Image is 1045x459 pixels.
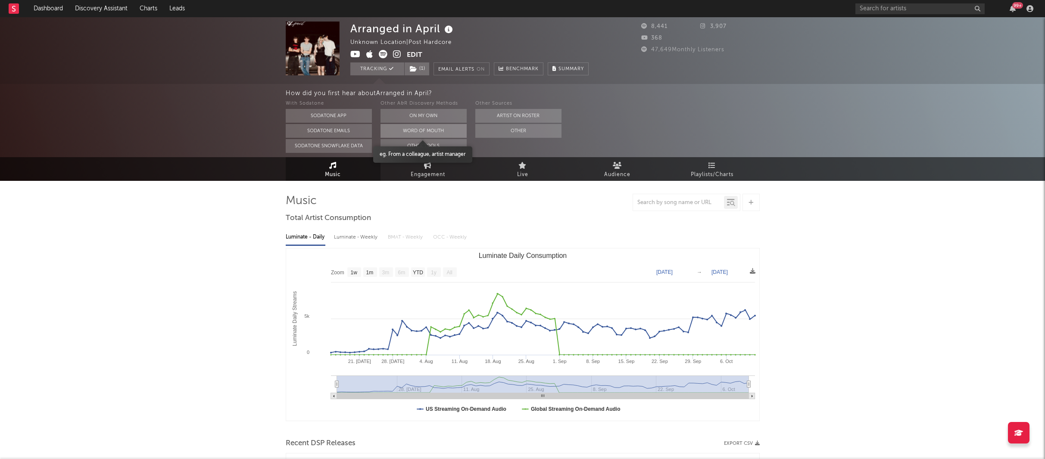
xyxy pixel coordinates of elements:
[641,35,662,41] span: 368
[446,270,452,276] text: All
[548,62,589,75] button: Summary
[404,62,430,75] span: ( 1 )
[419,359,433,364] text: 4. Aug
[398,270,405,276] text: 6m
[475,124,561,138] button: Other
[286,230,325,245] div: Luminate - Daily
[641,47,724,53] span: 47,649 Monthly Listeners
[1010,5,1016,12] button: 99+
[381,124,467,138] button: Word Of Mouth
[530,406,620,412] text: Global Streaming On-Demand Audio
[348,359,371,364] text: 21. [DATE]
[411,170,445,180] span: Engagement
[1012,2,1023,9] div: 99 +
[381,109,467,123] button: On My Own
[477,67,485,72] em: On
[665,157,760,181] a: Playlists/Charts
[426,406,506,412] text: US Streaming On-Demand Audio
[381,157,475,181] a: Engagement
[586,359,600,364] text: 8. Sep
[286,139,372,153] button: Sodatone Snowflake Data
[286,248,759,421] svg: Luminate Daily Consumption
[350,62,404,75] button: Tracking
[407,50,422,61] button: Edit
[286,213,371,223] span: Total Artist Consumption
[724,441,760,446] button: Export CSV
[552,359,566,364] text: 1. Sep
[286,438,356,449] span: Recent DSP Releases
[431,270,437,276] text: 1y
[656,269,673,275] text: [DATE]
[381,359,404,364] text: 28. [DATE]
[570,157,665,181] a: Audience
[405,62,429,75] button: (1)
[381,99,467,109] div: Other A&R Discovery Methods
[304,313,309,319] text: 5k
[641,24,668,29] span: 8,441
[475,109,561,123] button: Artist on Roster
[691,170,733,180] span: Playlists/Charts
[720,359,732,364] text: 6. Oct
[334,230,379,245] div: Luminate - Weekly
[685,359,701,364] text: 29. Sep
[485,359,501,364] text: 18. Aug
[286,157,381,181] a: Music
[350,22,455,36] div: Arranged in April
[382,270,389,276] text: 3m
[475,99,561,109] div: Other Sources
[604,170,630,180] span: Audience
[518,359,534,364] text: 25. Aug
[700,24,727,29] span: 3,907
[475,157,570,181] a: Live
[558,67,584,71] span: Summary
[412,270,423,276] text: YTD
[506,64,539,74] span: Benchmark
[618,359,634,364] text: 15. Sep
[478,252,567,259] text: Luminate Daily Consumption
[633,199,724,206] input: Search by song name or URL
[291,291,297,346] text: Luminate Daily Streams
[286,99,372,109] div: With Sodatone
[306,350,309,355] text: 0
[494,62,543,75] a: Benchmark
[651,359,668,364] text: 22. Sep
[350,37,462,48] div: Unknown Location | Post Hardcore
[331,270,344,276] text: Zoom
[286,109,372,123] button: Sodatone App
[434,62,490,75] button: Email AlertsOn
[350,270,357,276] text: 1w
[855,3,985,14] input: Search for artists
[711,269,728,275] text: [DATE]
[325,170,341,180] span: Music
[381,139,467,153] button: Other Tools
[517,170,528,180] span: Live
[286,124,372,138] button: Sodatone Emails
[697,269,702,275] text: →
[366,270,373,276] text: 1m
[451,359,467,364] text: 11. Aug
